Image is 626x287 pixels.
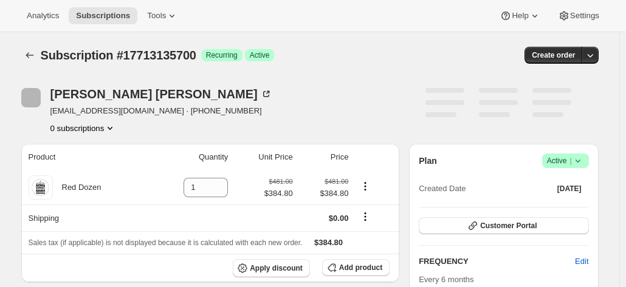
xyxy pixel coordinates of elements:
span: Active [547,155,584,167]
button: Subscriptions [69,7,137,24]
span: Help [512,11,528,21]
div: [PERSON_NAME] [PERSON_NAME] [50,88,272,100]
button: Apply discount [233,259,310,277]
button: Subscriptions [21,47,38,64]
small: $481.00 [325,178,348,185]
span: Tools [147,11,166,21]
button: [DATE] [550,180,589,197]
span: $0.00 [329,214,349,223]
th: Quantity [151,144,232,171]
span: Recurring [206,50,238,60]
th: Unit Price [232,144,296,171]
span: Settings [570,11,599,21]
span: Create order [532,50,575,60]
span: Sales tax (if applicable) is not displayed because it is calculated with each new order. [29,238,303,247]
h2: FREQUENCY [419,255,575,268]
span: Subscription #17713135700 [41,49,196,62]
span: Every 6 months [419,275,473,284]
div: Red Dozen [53,181,101,194]
th: Price [297,144,353,171]
small: $481.00 [269,178,292,185]
button: Product actions [50,122,117,134]
span: $384.80 [264,187,293,200]
th: Shipping [21,204,152,231]
th: Product [21,144,152,171]
span: Apply discount [250,263,303,273]
h2: Plan [419,155,437,167]
span: Active [250,50,270,60]
button: Analytics [19,7,66,24]
span: Add product [339,263,382,272]
span: Edit [575,255,588,268]
button: Product actions [356,180,375,193]
button: Add product [322,259,390,276]
span: $384.80 [300,187,349,200]
span: Created Date [419,183,466,195]
span: $384.80 [314,238,343,247]
span: | [569,156,571,166]
span: Analytics [27,11,59,21]
span: Brenda Gill [21,88,41,107]
button: Edit [568,252,596,271]
span: [DATE] [557,184,582,194]
button: Settings [551,7,607,24]
button: Help [492,7,548,24]
button: Customer Portal [419,217,588,234]
span: [EMAIL_ADDRESS][DOMAIN_NAME] · [PHONE_NUMBER] [50,105,272,117]
button: Create order [525,47,582,64]
button: Tools [140,7,185,24]
button: Shipping actions [356,210,375,223]
span: Subscriptions [76,11,130,21]
span: Customer Portal [480,221,537,231]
